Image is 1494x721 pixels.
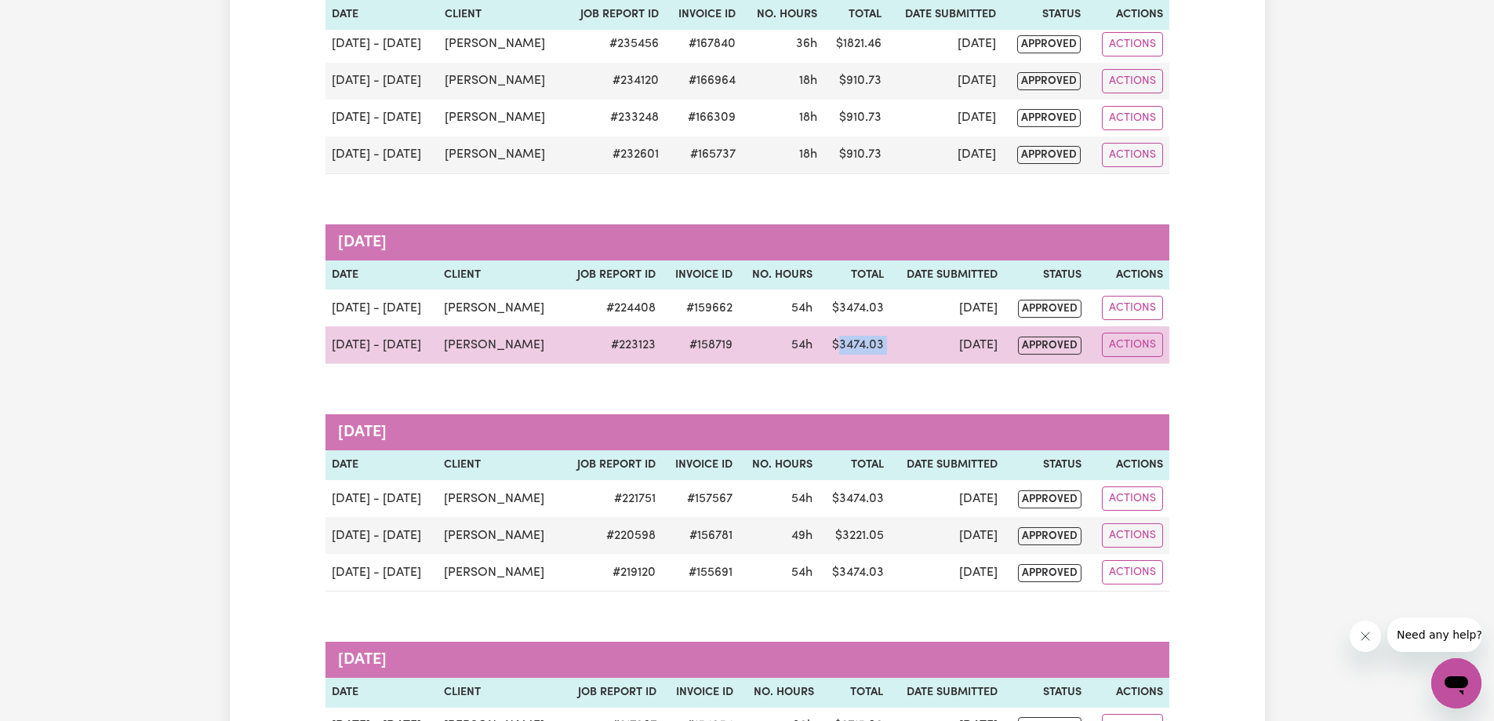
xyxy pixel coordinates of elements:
[1102,106,1163,130] button: Actions
[1431,658,1481,708] iframe: Button to launch messaging window
[1004,260,1088,290] th: Status
[819,450,889,480] th: Total
[662,517,739,554] td: #156781
[791,530,812,542] span: 49 hours
[1102,32,1163,56] button: Actions
[662,450,739,480] th: Invoice ID
[325,137,438,174] td: [DATE] - [DATE]
[819,554,889,592] td: $ 3474.03
[890,260,1004,290] th: Date Submitted
[1017,35,1081,53] span: approved
[438,326,562,364] td: [PERSON_NAME]
[1102,523,1163,548] button: Actions
[325,260,438,290] th: Date
[799,148,817,161] span: 18 hours
[1017,72,1081,90] span: approved
[1004,450,1088,480] th: Status
[888,26,1003,63] td: [DATE]
[796,38,817,50] span: 36 hours
[799,75,817,87] span: 18 hours
[438,260,562,290] th: Client
[739,450,819,480] th: No. Hours
[325,100,438,137] td: [DATE] - [DATE]
[662,326,739,364] td: #158719
[1350,621,1381,652] iframe: Close message
[1102,143,1163,167] button: Actions
[888,137,1003,174] td: [DATE]
[9,11,95,24] span: Need any help?
[791,339,812,351] span: 54 hours
[1387,617,1481,652] iframe: Message from company
[438,678,562,708] th: Client
[1018,337,1081,355] span: approved
[662,289,739,326] td: #159662
[562,260,662,290] th: Job Report ID
[665,63,743,100] td: #166964
[438,450,562,480] th: Client
[819,289,889,326] td: $ 3474.03
[325,480,438,517] td: [DATE] - [DATE]
[438,517,562,554] td: [PERSON_NAME]
[819,326,889,364] td: $ 3474.03
[325,678,438,708] th: Date
[890,326,1004,364] td: [DATE]
[1102,486,1163,511] button: Actions
[1017,109,1081,127] span: approved
[791,566,812,579] span: 54 hours
[1102,69,1163,93] button: Actions
[1088,678,1169,708] th: Actions
[791,302,812,315] span: 54 hours
[740,678,820,708] th: No. Hours
[562,289,662,326] td: # 224408
[438,63,564,100] td: [PERSON_NAME]
[562,450,662,480] th: Job Report ID
[562,480,662,517] td: # 221751
[1102,296,1163,320] button: Actions
[325,289,438,326] td: [DATE] - [DATE]
[819,260,889,290] th: Total
[1004,678,1088,708] th: Status
[1018,490,1081,508] span: approved
[1102,333,1163,357] button: Actions
[438,26,564,63] td: [PERSON_NAME]
[1088,260,1169,290] th: Actions
[819,517,889,554] td: $ 3221.05
[665,137,743,174] td: #165737
[1018,300,1081,318] span: approved
[1102,560,1163,584] button: Actions
[890,450,1004,480] th: Date Submitted
[890,517,1004,554] td: [DATE]
[823,100,888,137] td: $ 910.73
[564,100,665,137] td: # 233248
[799,111,817,124] span: 18 hours
[888,63,1003,100] td: [DATE]
[1018,564,1081,582] span: approved
[890,480,1004,517] td: [DATE]
[325,450,438,480] th: Date
[438,554,562,592] td: [PERSON_NAME]
[562,326,662,364] td: # 223123
[564,137,665,174] td: # 232601
[325,26,438,63] td: [DATE] - [DATE]
[325,642,1169,678] caption: [DATE]
[823,137,888,174] td: $ 910.73
[438,137,564,174] td: [PERSON_NAME]
[665,100,743,137] td: #166309
[890,289,1004,326] td: [DATE]
[663,678,740,708] th: Invoice ID
[564,26,665,63] td: # 235456
[791,493,812,505] span: 54 hours
[662,554,739,592] td: #155691
[562,554,662,592] td: # 219120
[325,517,438,554] td: [DATE] - [DATE]
[1088,450,1169,480] th: Actions
[564,63,665,100] td: # 234120
[662,260,739,290] th: Invoice ID
[823,63,888,100] td: $ 910.73
[662,480,739,517] td: #157567
[438,480,562,517] td: [PERSON_NAME]
[325,414,1169,450] caption: [DATE]
[739,260,819,290] th: No. Hours
[325,554,438,592] td: [DATE] - [DATE]
[1018,527,1081,545] span: approved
